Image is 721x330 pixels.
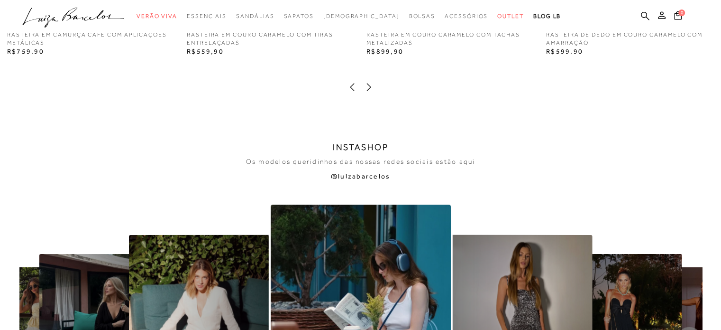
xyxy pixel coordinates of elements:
[546,47,583,55] span: R$599,90
[409,13,435,19] span: Bolsas
[533,13,561,19] span: BLOG LB
[187,8,227,25] a: noSubCategoriesText
[182,30,359,47] a: RASTEIRA EM COURO CARAMELO COM TIRAS ENTRELAÇADAS
[2,30,180,47] a: RASTEIRA EM CAMURÇA CAFÉ COM APLICAÇÕES METÁLICAS
[445,13,488,19] span: Acessórios
[445,8,488,25] a: noSubCategoriesText
[497,13,524,19] span: Outlet
[497,8,524,25] a: noSubCategoriesText
[541,30,719,47] a: RASTEIRA DE DEDO EM COURO CARAMELO COM AMARRAÇÃO
[362,30,539,47] a: RASTEIRA EM COURO CARAMELO COM TACHAS METALIZADAS
[323,8,400,25] a: noSubCategoriesText
[366,47,403,55] span: R$899,90
[409,8,435,25] a: noSubCategoriesText
[671,10,684,23] button: 0
[323,13,400,19] span: [DEMOGRAPHIC_DATA]
[137,8,177,25] a: noSubCategoriesText
[187,13,227,19] span: Essenciais
[283,13,313,19] span: Sapatos
[187,47,224,55] span: R$559,90
[236,13,274,19] span: Sandálias
[7,47,44,55] span: R$759,90
[283,8,313,25] a: noSubCategoriesText
[246,157,475,166] p: Os modelos queridinhos das nossas redes sociais estão aqui
[333,142,389,152] h2: INSTASHOP
[533,8,561,25] a: BLOG LB
[331,171,390,180] a: @luizabarcelos
[236,8,274,25] a: noSubCategoriesText
[137,13,177,19] span: Verão Viva
[678,9,685,16] span: 0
